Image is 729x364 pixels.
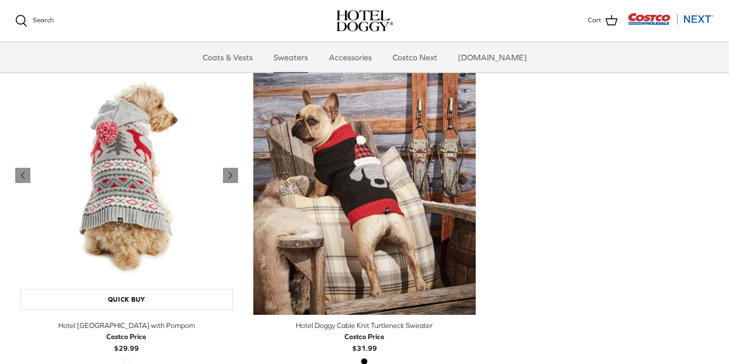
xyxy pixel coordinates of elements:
[106,331,146,352] b: $29.99
[15,320,238,331] div: Hotel [GEOGRAPHIC_DATA] with Pompom
[106,331,146,342] div: Costco Price
[15,168,30,183] a: Previous
[588,14,618,27] a: Cart
[20,289,233,310] a: Quick buy
[336,10,393,31] img: hoteldoggycom
[628,19,714,27] a: Visit Costco Next
[449,42,536,72] a: [DOMAIN_NAME]
[344,331,385,352] b: $31.99
[588,15,601,26] span: Cart
[336,10,393,31] a: hoteldoggy.com hoteldoggycom
[253,37,476,315] a: Hotel Doggy Cable Knit Turtleneck Sweater
[194,42,262,72] a: Coats & Vests
[223,168,238,183] a: Previous
[253,320,476,354] a: Hotel Doggy Cable Knit Turtleneck Sweater Costco Price$31.99
[15,37,238,315] a: Hotel Doggy Fair Isle Sweater with Pompom
[253,320,476,331] div: Hotel Doggy Cable Knit Turtleneck Sweater
[15,15,54,27] a: Search
[344,331,385,342] div: Costco Price
[15,320,238,354] a: Hotel [GEOGRAPHIC_DATA] with Pompom Costco Price$29.99
[628,13,714,25] img: Costco Next
[264,42,317,72] a: Sweaters
[33,16,54,24] span: Search
[320,42,381,72] a: Accessories
[383,42,446,72] a: Costco Next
